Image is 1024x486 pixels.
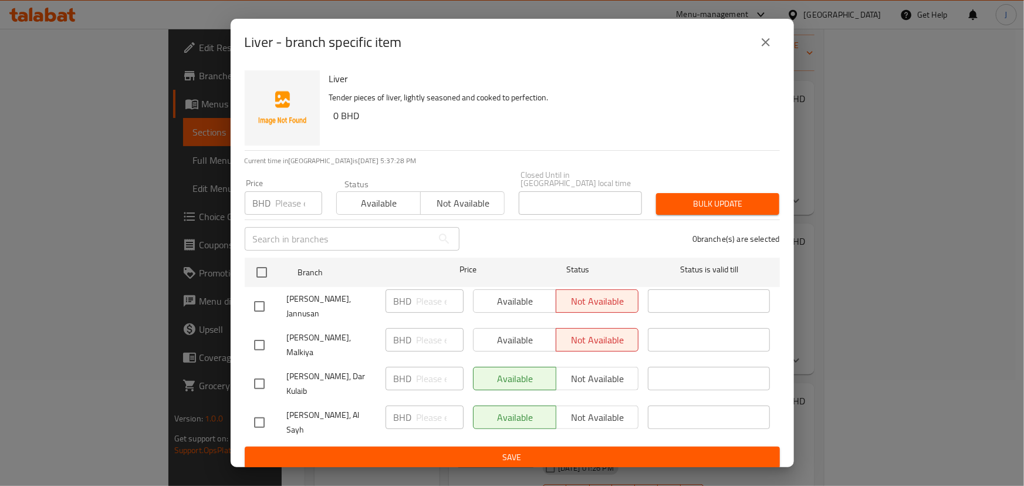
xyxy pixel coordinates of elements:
button: Save [245,447,780,468]
input: Search in branches [245,227,432,251]
p: BHD [253,196,271,210]
span: Price [429,262,507,277]
input: Please enter price [417,328,464,352]
button: Available [336,191,421,215]
p: Tender pieces of liver, lightly seasoned and cooked to perfection. [329,90,770,105]
input: Please enter price [417,289,464,313]
span: Status [516,262,638,277]
span: Save [254,450,770,465]
span: [PERSON_NAME], Al Sayh [287,408,376,437]
span: Branch [298,265,420,280]
input: Please enter price [417,367,464,390]
button: Not available [420,191,505,215]
p: BHD [394,333,412,347]
span: Not available [425,195,500,212]
button: close [752,28,780,56]
span: Bulk update [665,197,770,211]
h6: 0 BHD [334,107,770,124]
h6: Liver [329,70,770,87]
span: Status is valid till [648,262,770,277]
p: BHD [394,410,412,424]
img: Liver [245,70,320,146]
input: Please enter price [417,406,464,429]
h2: Liver - branch specific item [245,33,402,52]
button: Bulk update [656,193,779,215]
span: Available [342,195,416,212]
span: [PERSON_NAME], Malkiya [287,330,376,360]
input: Please enter price [276,191,322,215]
p: BHD [394,294,412,308]
p: BHD [394,372,412,386]
p: Current time in [GEOGRAPHIC_DATA] is [DATE] 5:37:28 PM [245,156,780,166]
span: [PERSON_NAME], Jannusan [287,292,376,321]
p: 0 branche(s) are selected [692,233,780,245]
span: [PERSON_NAME], Dar Kulaib [287,369,376,399]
